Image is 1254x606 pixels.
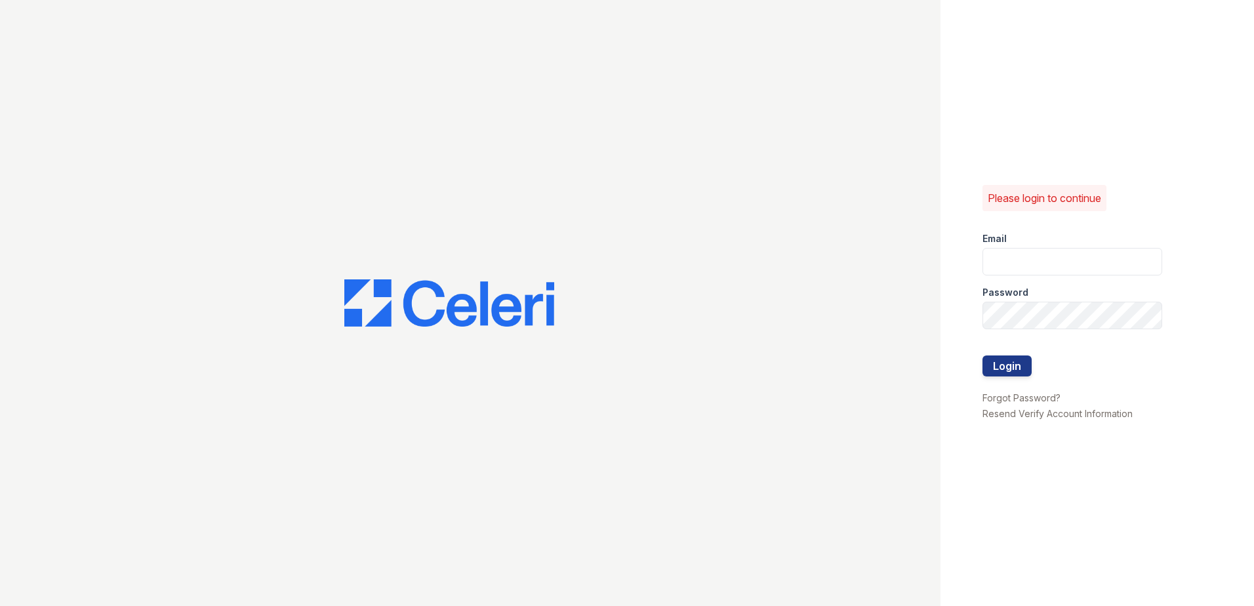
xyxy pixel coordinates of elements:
a: Resend Verify Account Information [982,408,1133,419]
label: Password [982,286,1028,299]
label: Email [982,232,1007,245]
button: Login [982,355,1032,376]
img: CE_Logo_Blue-a8612792a0a2168367f1c8372b55b34899dd931a85d93a1a3d3e32e68fde9ad4.png [344,279,554,327]
p: Please login to continue [988,190,1101,206]
a: Forgot Password? [982,392,1061,403]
